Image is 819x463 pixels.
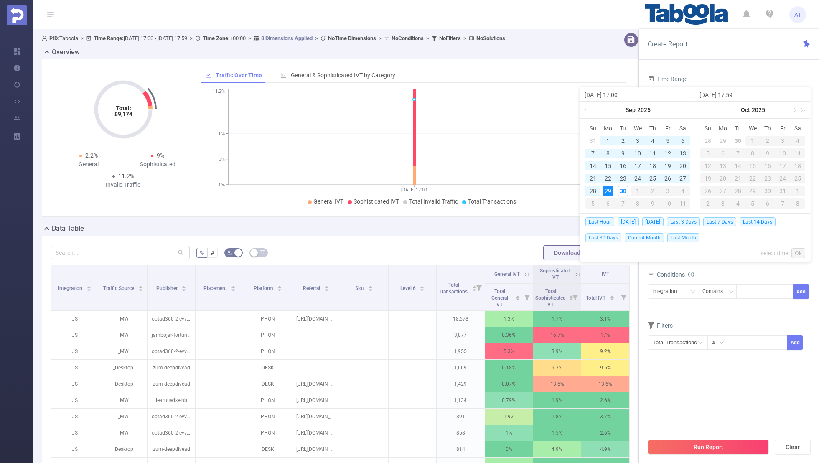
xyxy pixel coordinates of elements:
[616,198,631,209] div: 7
[730,148,745,158] div: 7
[52,47,80,57] h2: Overview
[678,161,688,171] div: 20
[631,198,646,209] div: 8
[745,161,760,171] div: 15
[712,336,721,349] div: ≥
[203,35,230,41] b: Time Zone:
[583,102,594,118] a: Last year (Control + left)
[328,35,376,41] b: No Time Dimensions
[715,185,730,197] td: October 27, 2025
[138,285,143,287] i: icon: caret-up
[600,198,616,209] div: 6
[200,249,204,256] span: %
[260,250,265,255] i: icon: table
[715,147,730,160] td: October 6, 2025
[616,135,631,147] td: September 2, 2025
[631,135,646,147] td: September 3, 2025
[182,285,186,287] i: icon: caret-up
[715,161,730,171] div: 13
[585,217,614,226] span: Last Hour
[790,122,805,135] th: Sat
[600,172,616,185] td: September 22, 2025
[585,185,600,197] td: September 28, 2025
[588,186,598,196] div: 28
[760,173,775,183] div: 23
[645,198,660,209] div: 9
[745,148,760,158] div: 8
[585,197,600,210] td: October 5, 2025
[636,102,651,118] a: 2025
[715,160,730,172] td: October 13, 2025
[231,285,236,290] div: Sort
[700,135,715,147] td: September 28, 2025
[616,147,631,160] td: September 9, 2025
[86,285,92,290] div: Sort
[700,197,715,210] td: November 2, 2025
[585,125,600,132] span: Su
[439,282,469,295] span: Total Transactions
[648,148,658,158] div: 11
[42,35,505,41] span: Taboola [DATE] 17:00 - [DATE] 17:59 +00:00
[745,185,760,197] td: October 29, 2025
[424,35,432,41] span: >
[645,125,660,132] span: Th
[715,148,730,158] div: 6
[625,233,664,242] span: Current Month
[678,173,688,183] div: 27
[660,160,675,172] td: September 19, 2025
[633,173,643,183] div: 24
[588,173,598,183] div: 21
[603,173,613,183] div: 22
[790,136,805,146] div: 4
[775,148,790,158] div: 10
[760,197,775,210] td: November 6, 2025
[648,173,658,183] div: 25
[585,135,600,147] td: August 31, 2025
[663,136,673,146] div: 5
[700,186,715,196] div: 26
[618,173,628,183] div: 23
[648,161,658,171] div: 18
[793,284,809,299] button: Add
[700,122,715,135] th: Sun
[730,122,745,135] th: Tue
[324,285,329,290] div: Sort
[603,136,613,146] div: 1
[633,161,643,171] div: 17
[42,36,49,41] i: icon: user
[730,172,745,185] td: October 21, 2025
[618,148,628,158] div: 9
[603,148,613,158] div: 8
[740,217,776,226] span: Last 14 Days
[715,186,730,196] div: 27
[700,172,715,185] td: October 19, 2025
[660,198,675,209] div: 10
[645,172,660,185] td: September 25, 2025
[645,197,660,210] td: October 9, 2025
[246,35,254,41] span: >
[468,198,516,205] span: Total Transactions
[219,182,225,188] tspan: 0%
[775,440,811,455] button: Clear
[521,284,533,310] i: Filter menu
[616,185,631,197] td: September 30, 2025
[760,147,775,160] td: October 9, 2025
[585,172,600,185] td: September 21, 2025
[657,271,694,278] span: Conditions
[660,147,675,160] td: September 12, 2025
[660,186,675,196] div: 3
[715,125,730,132] span: Mo
[775,135,790,147] td: October 3, 2025
[675,185,690,197] td: October 4, 2025
[7,5,27,25] img: Protected Media
[791,102,798,118] a: Next month (PageDown)
[700,185,715,197] td: October 26, 2025
[660,122,675,135] th: Fri
[219,157,225,162] tspan: 3%
[790,160,805,172] td: October 18, 2025
[715,197,730,210] td: November 3, 2025
[675,160,690,172] td: September 20, 2025
[600,135,616,147] td: September 1, 2025
[600,197,616,210] td: October 6, 2025
[648,440,769,455] button: Run Report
